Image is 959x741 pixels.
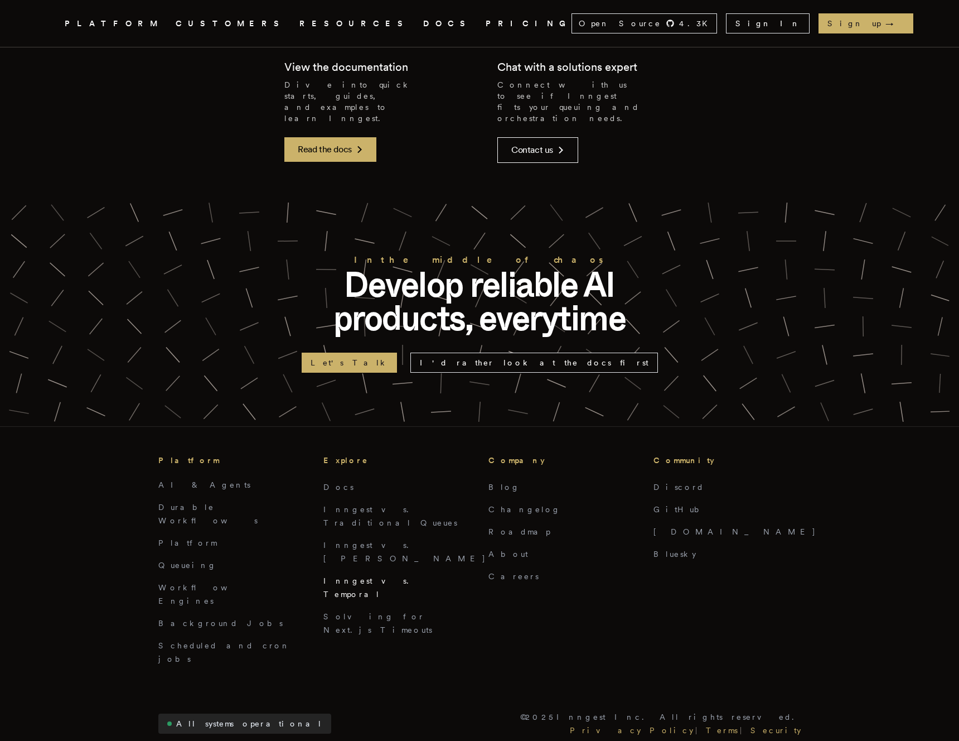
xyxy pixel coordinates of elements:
[488,483,520,492] a: Blog
[176,17,286,31] a: CUSTOMERS
[302,353,397,373] a: Let's Talk
[301,252,658,268] h2: In the middle of chaos
[158,538,217,547] a: Platform
[284,59,408,75] h2: View the documentation
[158,641,290,663] a: Scheduled and cron jobs
[653,483,704,492] a: Discord
[158,454,306,467] h3: Platform
[679,18,714,29] span: 4.3 K
[726,13,810,33] a: Sign In
[323,541,486,563] a: Inngest vs. [PERSON_NAME]
[497,79,675,124] p: Connect with us to see if Inngest fits your queuing and orchestration needs.
[653,527,816,536] a: [DOMAIN_NAME]
[497,137,578,163] a: Contact us
[740,724,748,737] div: |
[695,724,704,737] div: |
[158,714,331,734] a: All systems operational
[323,612,432,634] a: Solving for Next.js Timeouts
[653,505,706,514] a: GitHub
[653,550,696,559] a: Bluesky
[885,18,904,29] span: →
[410,353,658,373] a: I'd rather look at the docs first
[423,17,472,31] a: DOCS
[579,18,661,29] span: Open Source
[568,724,695,737] a: Privacy Policy
[65,17,162,31] button: PLATFORM
[158,619,283,628] a: Background Jobs
[323,505,457,527] a: Inngest vs. Traditional Queues
[497,59,637,75] h2: Chat with a solutions expert
[488,454,636,467] h3: Company
[323,576,415,599] a: Inngest vs. Temporal
[299,17,410,31] button: RESOURCES
[488,572,539,581] a: Careers
[284,137,376,162] a: Read the docs
[301,268,658,335] p: Develop reliable AI products, everytime
[488,527,550,536] a: Roadmap
[284,79,462,124] p: Dive into quick starts, guides, and examples to learn Inngest.
[488,550,528,559] a: About
[486,17,571,31] a: PRICING
[818,13,913,33] a: Sign up
[520,710,801,724] p: © 2025 Inngest Inc. All rights reserved.
[488,505,561,514] a: Changelog
[158,503,258,525] a: Durable Workflows
[158,583,254,605] a: Workflow Engines
[653,454,801,467] h3: Community
[323,483,353,492] a: Docs
[323,454,471,467] h3: Explore
[158,561,217,570] a: Queueing
[704,724,740,737] a: Terms
[748,724,801,737] a: Security
[158,480,250,489] a: AI & Agents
